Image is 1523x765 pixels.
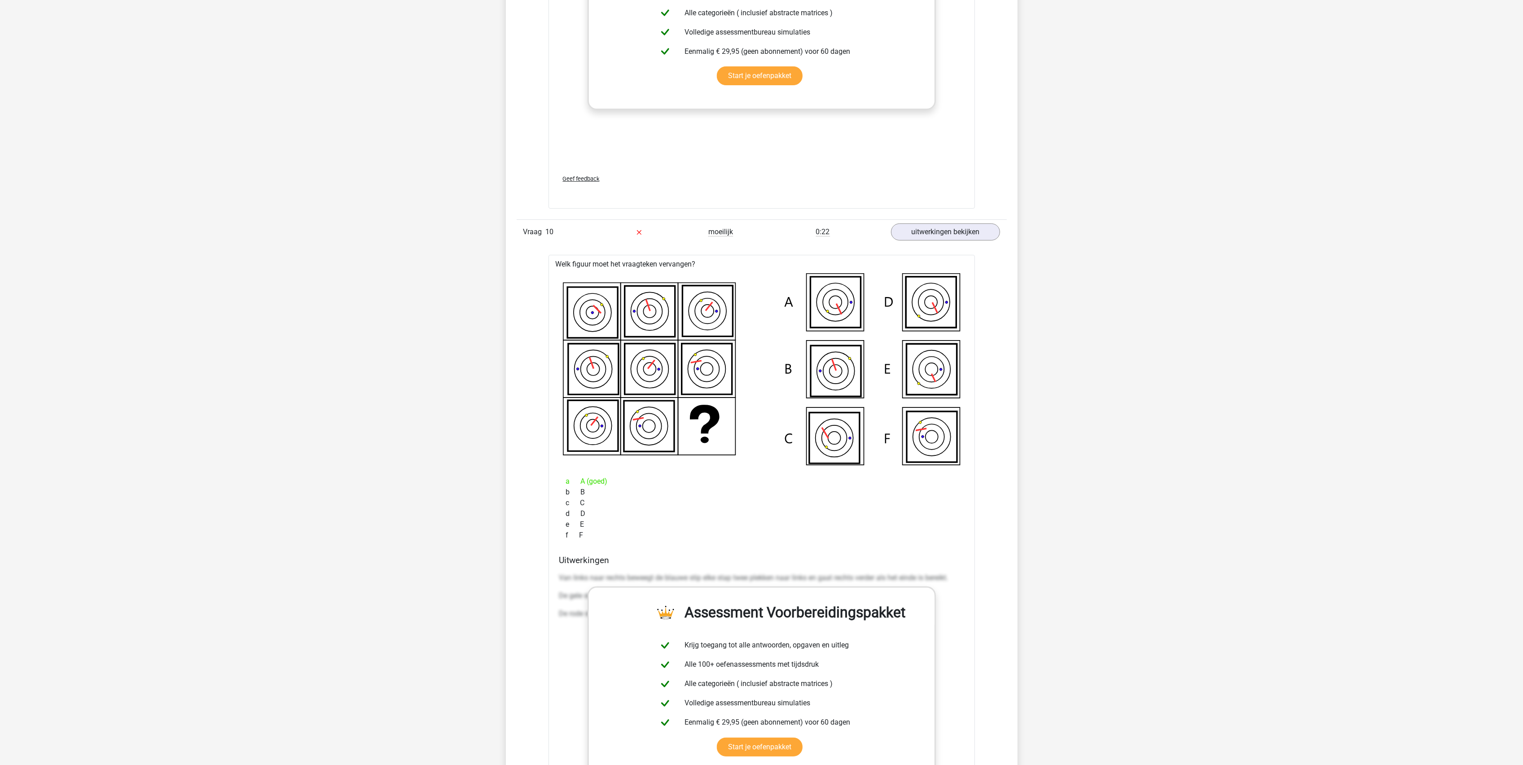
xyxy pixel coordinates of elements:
div: F [559,530,964,541]
span: Geef feedback [563,175,600,182]
span: a [566,476,581,487]
div: E [559,519,964,530]
span: b [566,487,581,498]
h4: Uitwerkingen [559,555,964,565]
div: A (goed) [559,476,964,487]
span: e [566,519,580,530]
div: B [559,487,964,498]
span: d [566,508,581,519]
p: Van links naar rechts beweegt de blauwe stip elke stap twee plekken naar links en gaat rechts ver... [559,573,964,583]
div: C [559,498,964,508]
span: 0:22 [816,227,830,236]
span: 10 [546,227,554,236]
span: f [566,530,579,541]
p: De rode streep bevindt zich altijd tussen de gele en de blauwe stip in. [559,608,964,619]
p: De gele stip beweegt een ring naar buiten en dan een kwartslag tegen de klok in en een ring naar ... [559,590,964,601]
div: D [559,508,964,519]
span: moeilijk [708,227,733,236]
span: Vraag [523,227,546,237]
a: Start je oefenpakket [717,66,803,85]
a: uitwerkingen bekijken [891,223,1000,240]
a: Start je oefenpakket [717,738,803,756]
span: c [566,498,580,508]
